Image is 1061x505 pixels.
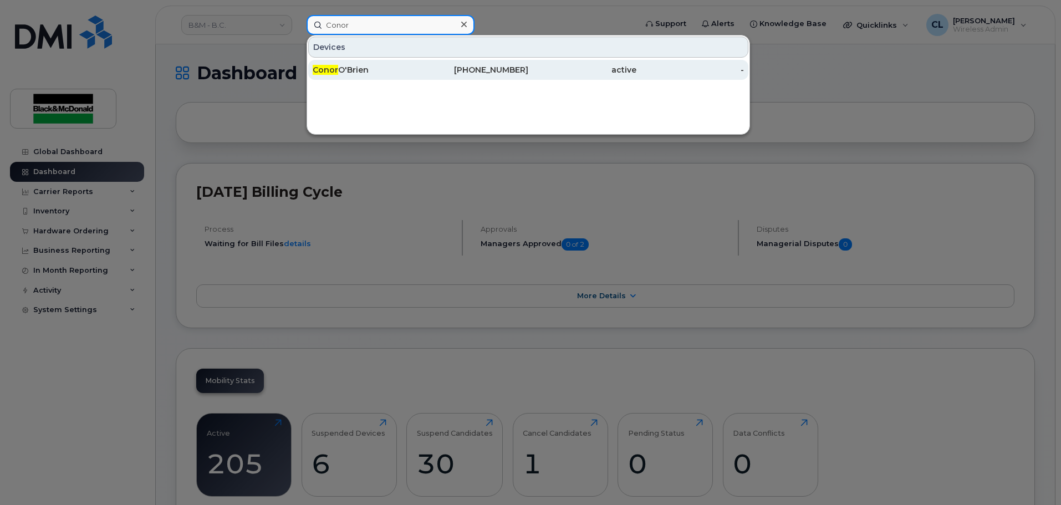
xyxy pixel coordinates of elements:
[308,60,748,80] a: ConorO'Brien[PHONE_NUMBER]active-
[528,64,636,75] div: active
[636,64,744,75] div: -
[421,64,529,75] div: [PHONE_NUMBER]
[313,64,421,75] div: O'Brien
[313,65,338,75] span: Conor
[308,37,748,58] div: Devices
